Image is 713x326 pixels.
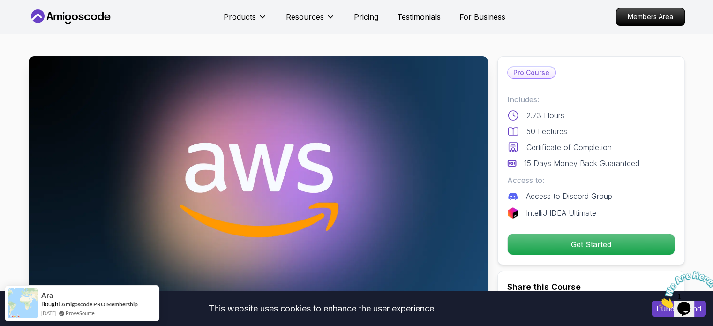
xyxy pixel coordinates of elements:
[29,56,488,315] img: aws-for-developers_thumbnail
[507,174,675,186] p: Access to:
[459,11,505,23] a: For Business
[507,234,675,255] button: Get Started
[8,288,38,318] img: provesource social proof notification image
[508,67,555,78] p: Pro Course
[66,309,95,317] a: ProveSource
[524,158,639,169] p: 15 Days Money Back Guaranteed
[508,234,675,255] p: Get Started
[354,11,378,23] a: Pricing
[397,11,441,23] a: Testimonials
[507,281,675,294] h2: Share this Course
[526,207,596,219] p: IntelliJ IDEA Ultimate
[507,207,518,219] img: jetbrains logo
[4,4,62,41] img: Chat attention grabber
[286,11,324,23] p: Resources
[526,190,612,202] p: Access to Discord Group
[507,94,675,105] p: Includes:
[41,300,60,308] span: Bought
[224,11,267,30] button: Products
[652,301,706,317] button: Accept cookies
[526,110,564,121] p: 2.73 Hours
[526,142,612,153] p: Certificate of Completion
[61,301,138,308] a: Amigoscode PRO Membership
[616,8,684,25] p: Members Area
[286,11,335,30] button: Resources
[526,126,567,137] p: 50 Lectures
[655,267,713,312] iframe: chat widget
[7,298,638,319] div: This website uses cookies to enhance the user experience.
[41,309,56,317] span: [DATE]
[4,4,8,12] span: 1
[41,291,53,299] span: Ara
[224,11,256,23] p: Products
[616,8,685,26] a: Members Area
